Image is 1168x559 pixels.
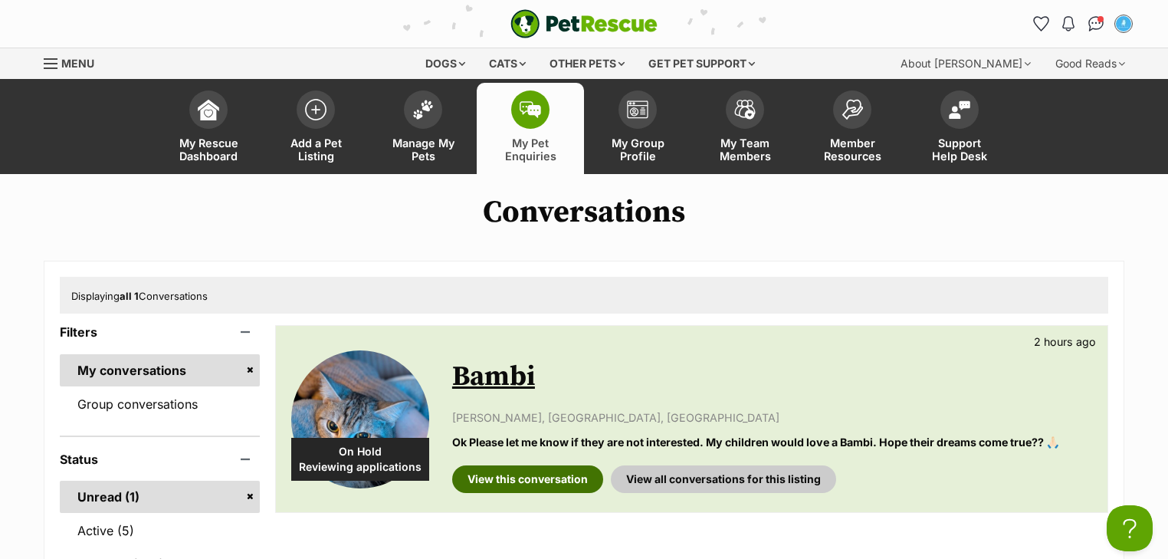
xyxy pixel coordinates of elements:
[1045,48,1136,79] div: Good Reads
[369,83,477,174] a: Manage My Pets
[925,136,994,163] span: Support Help Desk
[949,100,970,119] img: help-desk-icon-fdf02630f3aa405de69fd3d07c3f3aa587a6932b1a1747fa1d2bba05be0121f9.svg
[818,136,887,163] span: Member Resources
[842,99,863,120] img: member-resources-icon-8e73f808a243e03378d46382f2149f9095a855e16c252ad45f914b54edf8863c.svg
[60,354,260,386] a: My conversations
[1116,16,1131,31] img: Daniel Lewis profile pic
[799,83,906,174] a: Member Resources
[174,136,243,163] span: My Rescue Dashboard
[1107,505,1153,551] iframe: Help Scout Beacon - Open
[389,136,458,163] span: Manage My Pets
[61,57,94,70] span: Menu
[477,83,584,174] a: My Pet Enquiries
[60,325,260,339] header: Filters
[60,515,260,547] a: Active (5)
[638,48,766,79] div: Get pet support
[890,48,1042,79] div: About [PERSON_NAME]
[291,350,429,488] img: Bambi
[627,100,648,119] img: group-profile-icon-3fa3cf56718a62981997c0bc7e787c4b2cf8bcc04b72c1350f741eb67cf2f40e.svg
[906,83,1013,174] a: Support Help Desk
[611,465,836,493] a: View all conversations for this listing
[291,438,429,481] div: On Hold
[60,388,260,420] a: Group conversations
[1062,16,1074,31] img: notifications-46538b983faf8c2785f20acdc204bb7945ddae34d4c08c2a6579f10ce5e182be.svg
[44,48,105,76] a: Menu
[155,83,262,174] a: My Rescue Dashboard
[1034,334,1096,350] p: 2 hours ago
[305,99,326,120] img: add-pet-listing-icon-0afa8454b4691262ce3f59096e99ab1cd57d4a30225e0717b998d2c9b9846f56.svg
[281,136,350,163] span: Add a Pet Listing
[291,459,429,475] span: Reviewing applications
[584,83,691,174] a: My Group Profile
[496,136,565,163] span: My Pet Enquiries
[734,100,756,120] img: team-members-icon-5396bd8760b3fe7c0b43da4ab00e1e3bb1a5d9ba89233759b79545d2d3fc5d0d.svg
[539,48,635,79] div: Other pets
[120,290,139,302] strong: all 1
[452,434,1092,450] p: Ok Please let me know if they are not interested. My children would love a Bambi. Hope their drea...
[1029,12,1053,36] a: Favourites
[510,9,658,38] img: logo-e224e6f780fb5917bec1dbf3a21bbac754714ae5b6737aabdf751b685950b380.svg
[478,48,536,79] div: Cats
[60,452,260,466] header: Status
[520,101,541,118] img: pet-enquiries-icon-7e3ad2cf08bfb03b45e93fb7055b45f3efa6380592205ae92323e6603595dc1f.svg
[452,360,535,394] a: Bambi
[262,83,369,174] a: Add a Pet Listing
[691,83,799,174] a: My Team Members
[452,409,1092,426] p: [PERSON_NAME], [GEOGRAPHIC_DATA], [GEOGRAPHIC_DATA]
[71,290,208,302] span: Displaying Conversations
[603,136,672,163] span: My Group Profile
[1056,12,1081,36] button: Notifications
[1029,12,1136,36] ul: Account quick links
[60,481,260,513] a: Unread (1)
[1111,12,1136,36] button: My account
[710,136,779,163] span: My Team Members
[412,100,434,120] img: manage-my-pets-icon-02211641906a0b7f246fdf0571729dbe1e7629f14944591b6c1af311fb30b64b.svg
[1088,16,1104,31] img: chat-41dd97257d64d25036548639549fe6c8038ab92f7586957e7f3b1b290dea8141.svg
[452,465,603,493] a: View this conversation
[415,48,476,79] div: Dogs
[198,99,219,120] img: dashboard-icon-eb2f2d2d3e046f16d808141f083e7271f6b2e854fb5c12c21221c1fb7104beca.svg
[1084,12,1108,36] a: Conversations
[510,9,658,38] a: PetRescue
